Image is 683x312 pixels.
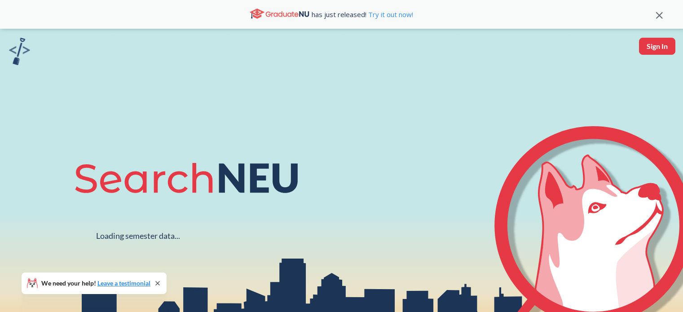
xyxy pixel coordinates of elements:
[96,231,180,241] div: Loading semester data...
[97,279,150,287] a: Leave a testimonial
[9,38,30,68] a: sandbox logo
[366,10,413,19] a: Try it out now!
[312,9,413,19] span: has just released!
[9,38,30,65] img: sandbox logo
[639,38,675,55] button: Sign In
[41,280,150,286] span: We need your help!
